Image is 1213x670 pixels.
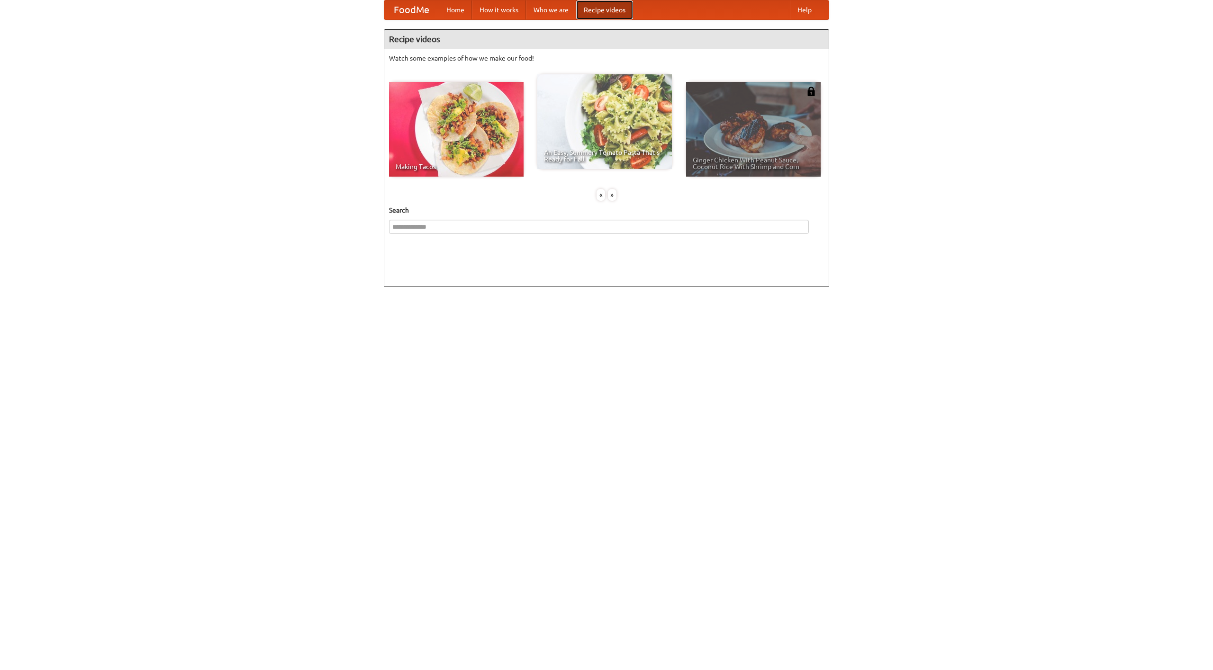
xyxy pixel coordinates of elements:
h5: Search [389,205,824,215]
a: Help [790,0,819,19]
a: Home [439,0,472,19]
a: An Easy, Summery Tomato Pasta That's Ready for Fall [537,74,672,169]
a: FoodMe [384,0,439,19]
a: Recipe videos [576,0,633,19]
img: 483408.png [806,87,816,96]
a: Making Tacos [389,82,524,177]
p: Watch some examples of how we make our food! [389,54,824,63]
span: An Easy, Summery Tomato Pasta That's Ready for Fall [544,149,665,162]
span: Making Tacos [396,163,517,170]
a: Who we are [526,0,576,19]
div: » [608,189,616,201]
h4: Recipe videos [384,30,829,49]
div: « [597,189,605,201]
a: How it works [472,0,526,19]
